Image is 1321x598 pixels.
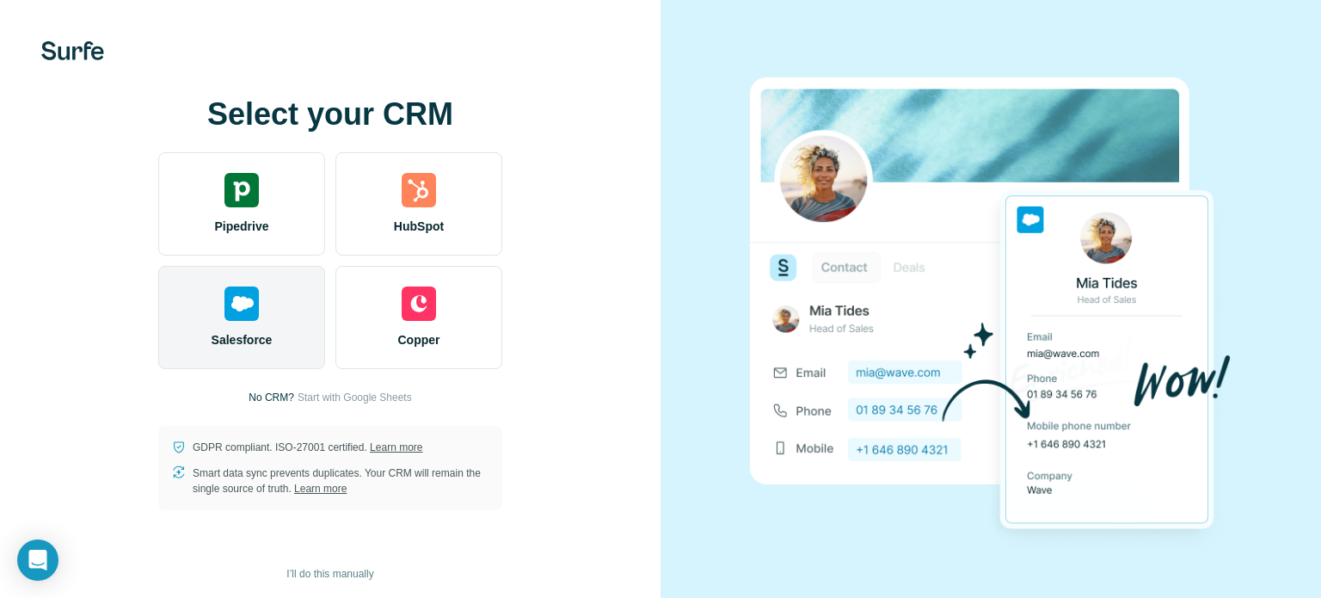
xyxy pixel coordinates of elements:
[402,173,436,207] img: hubspot's logo
[402,287,436,321] img: copper's logo
[750,48,1232,559] img: SALESFORCE image
[193,465,488,496] p: Smart data sync prevents duplicates. Your CRM will remain the single source of truth.
[224,287,259,321] img: salesforce's logo
[17,539,58,581] div: Open Intercom Messenger
[193,440,422,455] p: GDPR compliant. ISO-27001 certified.
[158,97,502,132] h1: Select your CRM
[394,218,444,235] span: HubSpot
[249,390,294,405] p: No CRM?
[212,331,273,348] span: Salesforce
[41,41,104,60] img: Surfe's logo
[370,441,422,453] a: Learn more
[214,218,268,235] span: Pipedrive
[294,483,347,495] a: Learn more
[224,173,259,207] img: pipedrive's logo
[286,566,373,582] span: I’ll do this manually
[274,561,385,587] button: I’ll do this manually
[298,390,412,405] button: Start with Google Sheets
[398,331,440,348] span: Copper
